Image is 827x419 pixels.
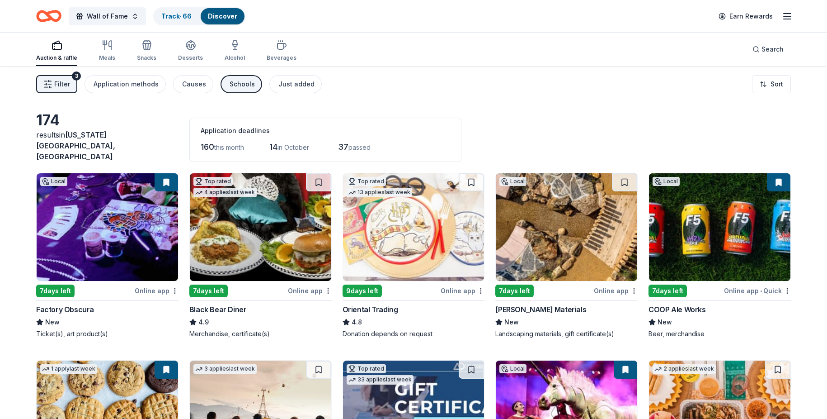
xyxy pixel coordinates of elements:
[99,36,115,66] button: Meals
[713,8,778,24] a: Earn Rewards
[347,364,386,373] div: Top rated
[161,12,192,20] a: Track· 66
[201,125,450,136] div: Application deadlines
[653,177,680,186] div: Local
[173,75,213,93] button: Causes
[504,317,519,328] span: New
[201,142,214,152] span: 160
[348,143,371,151] span: passed
[36,54,77,62] div: Auction & raffle
[653,364,716,374] div: 2 applies last week
[36,173,179,338] a: Image for Factory ObscuraLocal7days leftOnline appFactory ObscuraNewTicket(s), art product(s)
[135,285,179,296] div: Online app
[153,7,245,25] button: Track· 66Discover
[69,7,146,25] button: Wall of Fame
[495,304,586,315] div: [PERSON_NAME] Materials
[182,79,206,90] div: Causes
[40,177,67,186] div: Local
[347,188,412,197] div: 13 applies last week
[347,177,386,186] div: Top rated
[189,329,332,338] div: Merchandise, certificate(s)
[193,177,233,186] div: Top rated
[189,304,247,315] div: Black Bear Diner
[343,304,398,315] div: Oriental Trading
[771,79,783,90] span: Sort
[99,54,115,62] div: Meals
[724,285,791,296] div: Online app Quick
[594,285,638,296] div: Online app
[277,143,309,151] span: in October
[221,75,262,93] button: Schools
[36,129,179,162] div: results
[499,177,526,186] div: Local
[198,317,209,328] span: 4.9
[267,36,296,66] button: Beverages
[343,285,382,297] div: 9 days left
[36,5,61,27] a: Home
[658,317,672,328] span: New
[214,143,244,151] span: this month
[36,304,94,315] div: Factory Obscura
[193,188,257,197] div: 4 applies last week
[761,44,784,55] span: Search
[269,75,322,93] button: Just added
[648,304,705,315] div: COOP Ale Works
[189,173,332,338] a: Image for Black Bear DinerTop rated4 applieslast week7days leftOnline appBlack Bear Diner4.9Merch...
[288,285,332,296] div: Online app
[343,173,485,338] a: Image for Oriental TradingTop rated13 applieslast week9days leftOnline appOriental Trading4.8Dona...
[87,11,128,22] span: Wall of Fame
[752,75,791,93] button: Sort
[648,285,687,297] div: 7 days left
[36,130,115,161] span: in
[278,79,315,90] div: Just added
[441,285,484,296] div: Online app
[54,79,70,90] span: Filter
[230,79,255,90] div: Schools
[269,142,277,152] span: 14
[137,36,156,66] button: Snacks
[495,285,534,297] div: 7 days left
[40,364,97,374] div: 1 apply last week
[352,317,362,328] span: 4.8
[760,287,762,295] span: •
[648,173,791,338] a: Image for COOP Ale WorksLocal7days leftOnline app•QuickCOOP Ale WorksNewBeer, merchandise
[347,375,413,385] div: 33 applies last week
[36,111,179,129] div: 174
[343,173,484,281] img: Image for Oriental Trading
[36,36,77,66] button: Auction & raffle
[338,142,348,152] span: 37
[495,329,638,338] div: Landscaping materials, gift certificate(s)
[649,173,790,281] img: Image for COOP Ale Works
[85,75,166,93] button: Application methods
[648,329,791,338] div: Beer, merchandise
[193,364,257,374] div: 3 applies last week
[36,75,77,93] button: Filter3
[36,329,179,338] div: Ticket(s), art product(s)
[267,54,296,62] div: Beverages
[137,54,156,62] div: Snacks
[37,173,178,281] img: Image for Factory Obscura
[499,364,526,373] div: Local
[343,329,485,338] div: Donation depends on request
[94,79,159,90] div: Application methods
[189,285,228,297] div: 7 days left
[36,285,75,297] div: 7 days left
[45,317,60,328] span: New
[496,173,637,281] img: Image for Minick Materials
[745,40,791,58] button: Search
[208,12,237,20] a: Discover
[495,173,638,338] a: Image for Minick MaterialsLocal7days leftOnline app[PERSON_NAME] MaterialsNewLandscaping material...
[178,36,203,66] button: Desserts
[190,173,331,281] img: Image for Black Bear Diner
[36,130,115,161] span: [US_STATE][GEOGRAPHIC_DATA], [GEOGRAPHIC_DATA]
[225,36,245,66] button: Alcohol
[178,54,203,62] div: Desserts
[72,71,81,81] div: 3
[225,54,245,62] div: Alcohol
